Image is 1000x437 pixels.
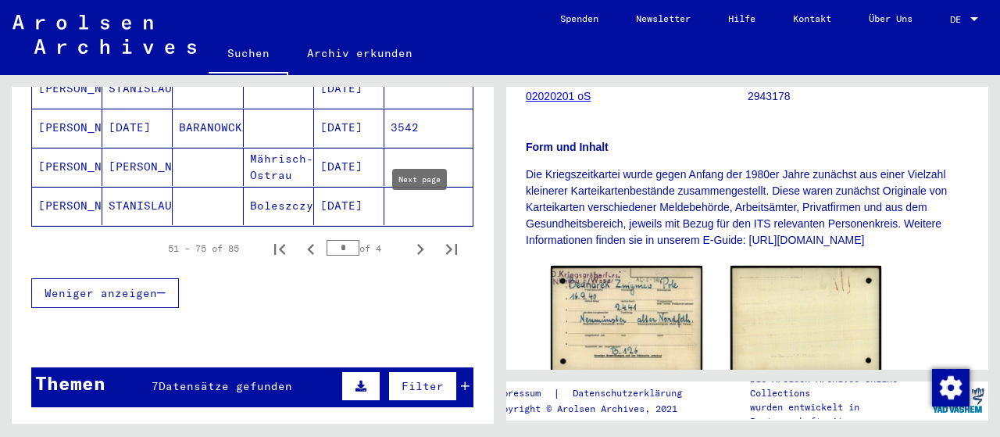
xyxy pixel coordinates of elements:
p: wurden entwickelt in Partnerschaft mit [750,400,928,428]
mat-cell: STANISLAUS [102,187,173,225]
b: Form und Inhalt [526,141,609,153]
mat-cell: [DATE] [314,148,384,186]
mat-cell: [PERSON_NAME] [32,109,102,147]
img: 001.jpg [551,266,702,376]
a: Impressum [491,385,553,402]
mat-cell: [PERSON_NAME] [102,148,173,186]
mat-cell: [PERSON_NAME] [32,187,102,225]
div: | [491,385,701,402]
a: Datenschutzerklärung [560,385,701,402]
a: 02020201 oS [526,90,591,102]
mat-cell: Boleszczyn [244,187,314,225]
img: yv_logo.png [929,381,987,420]
p: Die Kriegszeitkartei wurde gegen Anfang der 1980er Jahre zunächst aus einer Vielzahl kleinerer Ka... [526,167,969,249]
button: First page [264,233,295,264]
span: Datensätze gefunden [159,379,292,393]
button: Filter [388,371,457,401]
p: Copyright © Arolsen Archives, 2021 [491,402,701,416]
button: Last page [436,233,467,264]
mat-cell: [DATE] [102,109,173,147]
p: Die Arolsen Archives Online-Collections [750,372,928,400]
div: Themen [35,369,105,397]
mat-cell: [DATE] [314,187,384,225]
span: DE [950,14,967,25]
a: Suchen [209,34,288,75]
mat-cell: 3542 [384,109,473,147]
p: 2943178 [748,88,969,105]
img: Arolsen_neg.svg [12,15,196,54]
img: Zustimmung ändern [932,369,970,407]
mat-cell: [DATE] [314,109,384,147]
mat-cell: BARANOWCKA [173,109,243,147]
a: Archiv erkunden [288,34,431,72]
mat-cell: [PERSON_NAME] [32,70,102,108]
mat-cell: STANISLAUS [102,70,173,108]
img: 002.jpg [730,266,882,374]
button: Previous page [295,233,327,264]
mat-cell: [PERSON_NAME] [32,148,102,186]
div: 51 – 75 of 85 [168,242,239,256]
mat-cell: [DATE] [314,70,384,108]
span: Filter [402,379,444,393]
div: Zustimmung ändern [931,368,969,406]
span: Weniger anzeigen [45,286,157,300]
button: Next page [405,233,436,264]
span: 7 [152,379,159,393]
button: Weniger anzeigen [31,278,179,308]
div: of 4 [327,241,405,256]
mat-cell: Mährisch-Ostrau [244,148,314,186]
